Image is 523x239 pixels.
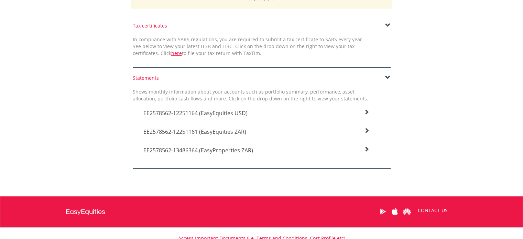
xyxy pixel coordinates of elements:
[161,50,261,56] span: Click to file your tax return with TaxTim.
[377,201,389,222] a: Google Play
[389,201,401,222] a: Apple
[401,201,413,222] a: Huawei
[133,22,391,29] div: Tax certificates
[128,88,373,102] div: Shows monthly information about your accounts such as portfolio summary, performance, asset alloc...
[143,109,248,117] span: EE2578562-12251164 (EasyEquities USD)
[143,146,253,154] span: EE2578562-13486364 (EasyProperties ZAR)
[66,196,105,227] a: EasyEquities
[171,50,182,56] a: here
[133,75,391,82] div: Statements
[143,128,246,135] span: EE2578562-12251161 (EasyEquities ZAR)
[413,201,453,220] a: CONTACT US
[133,36,363,56] span: In compliance with SARS regulations, you are required to submit a tax certificate to SARS every y...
